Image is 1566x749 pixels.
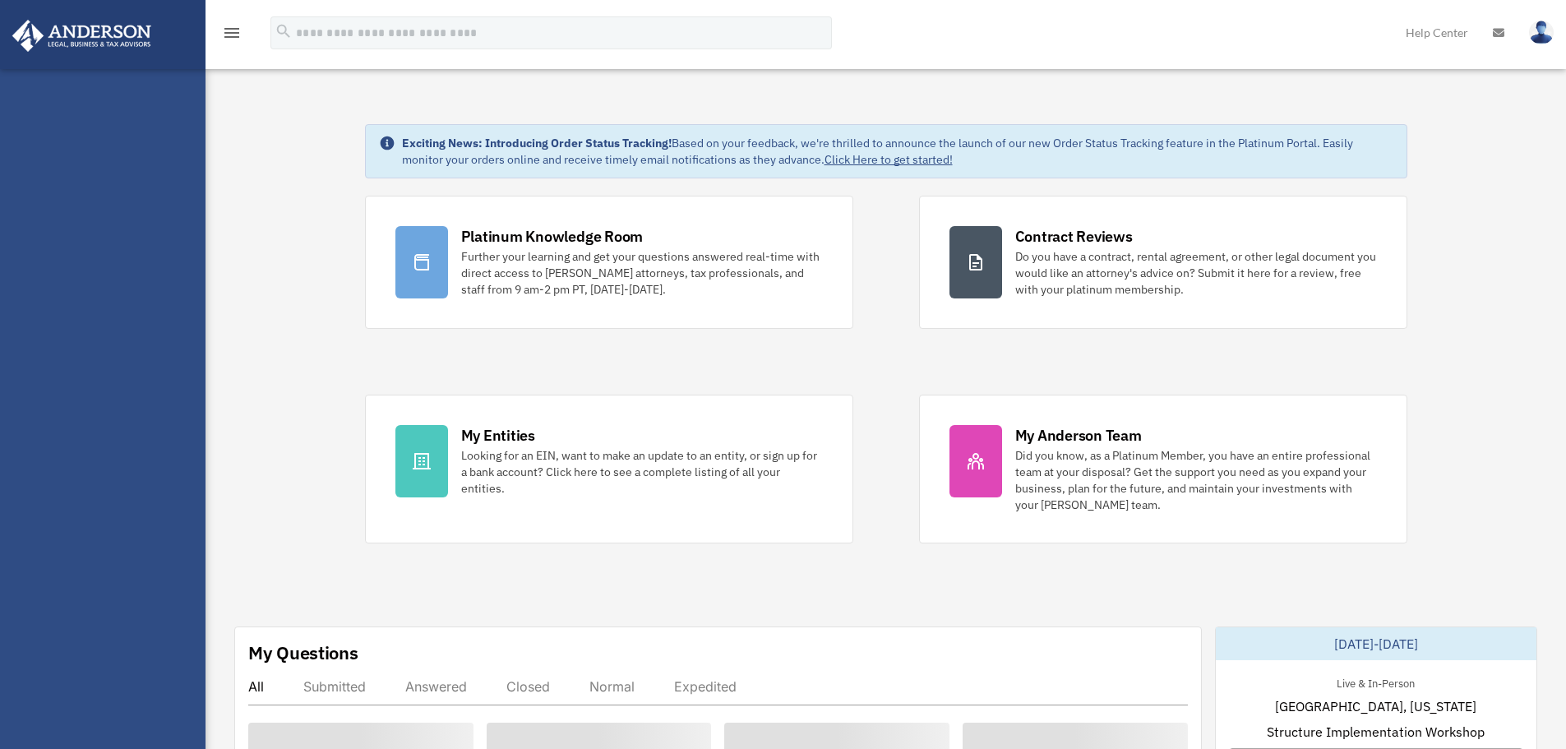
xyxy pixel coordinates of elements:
[222,29,242,43] a: menu
[275,22,293,40] i: search
[461,226,644,247] div: Platinum Knowledge Room
[506,678,550,695] div: Closed
[674,678,737,695] div: Expedited
[1216,627,1536,660] div: [DATE]-[DATE]
[919,196,1407,329] a: Contract Reviews Do you have a contract, rental agreement, or other legal document you would like...
[365,196,853,329] a: Platinum Knowledge Room Further your learning and get your questions answered real-time with dire...
[825,152,953,167] a: Click Here to get started!
[405,678,467,695] div: Answered
[1529,21,1554,44] img: User Pic
[1015,248,1377,298] div: Do you have a contract, rental agreement, or other legal document you would like an attorney's ad...
[7,20,156,52] img: Anderson Advisors Platinum Portal
[1275,696,1476,716] span: [GEOGRAPHIC_DATA], [US_STATE]
[461,248,823,298] div: Further your learning and get your questions answered real-time with direct access to [PERSON_NAM...
[919,395,1407,543] a: My Anderson Team Did you know, as a Platinum Member, you have an entire professional team at your...
[248,678,264,695] div: All
[1015,447,1377,513] div: Did you know, as a Platinum Member, you have an entire professional team at your disposal? Get th...
[589,678,635,695] div: Normal
[461,425,535,446] div: My Entities
[1015,226,1133,247] div: Contract Reviews
[402,135,1393,168] div: Based on your feedback, we're thrilled to announce the launch of our new Order Status Tracking fe...
[1015,425,1142,446] div: My Anderson Team
[365,395,853,543] a: My Entities Looking for an EIN, want to make an update to an entity, or sign up for a bank accoun...
[1267,722,1485,742] span: Structure Implementation Workshop
[303,678,366,695] div: Submitted
[248,640,358,665] div: My Questions
[1323,673,1428,691] div: Live & In-Person
[461,447,823,497] div: Looking for an EIN, want to make an update to an entity, or sign up for a bank account? Click her...
[402,136,672,150] strong: Exciting News: Introducing Order Status Tracking!
[222,23,242,43] i: menu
